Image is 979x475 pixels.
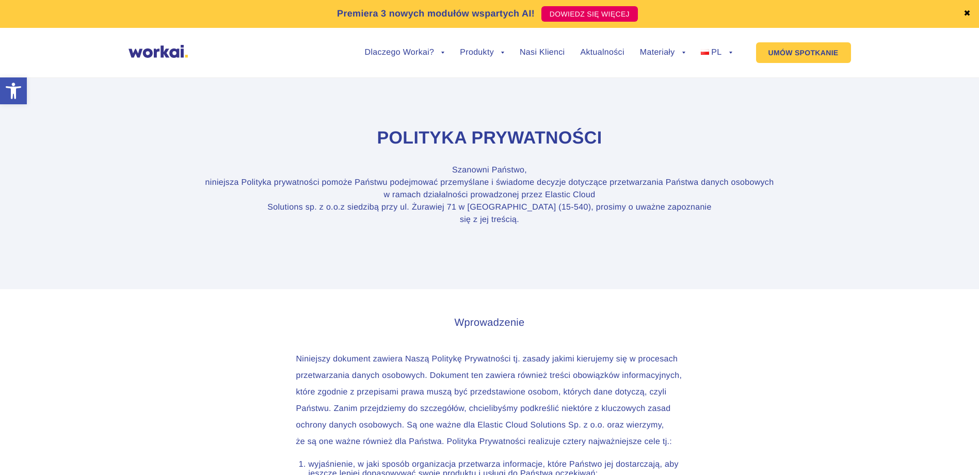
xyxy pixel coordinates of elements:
a: Materiały [640,49,685,57]
a: UMÓW SPOTKANIE [756,42,851,63]
p: Szanowni Państwo, niniejsza Polityka prywatności pomoże Państwu podejmować przemyślane i świadome... [203,164,776,226]
a: Nasi Klienci [520,49,565,57]
a: Produkty [460,49,504,57]
p: Niniejszy dokument zawiera Naszą Politykę Prywatności tj. zasady jakimi kierujemy się w procesach... [296,351,683,450]
p: Premiera 3 nowych modułów wspartych AI! [337,7,535,21]
span: PL [711,48,721,57]
a: Dlaczego Workai? [365,49,445,57]
h3: Wprowadzenie [296,315,683,330]
a: ✖ [964,10,971,18]
h1: Polityka prywatności [203,126,776,150]
a: DOWIEDZ SIĘ WIĘCEJ [541,6,638,22]
a: Aktualności [580,49,624,57]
